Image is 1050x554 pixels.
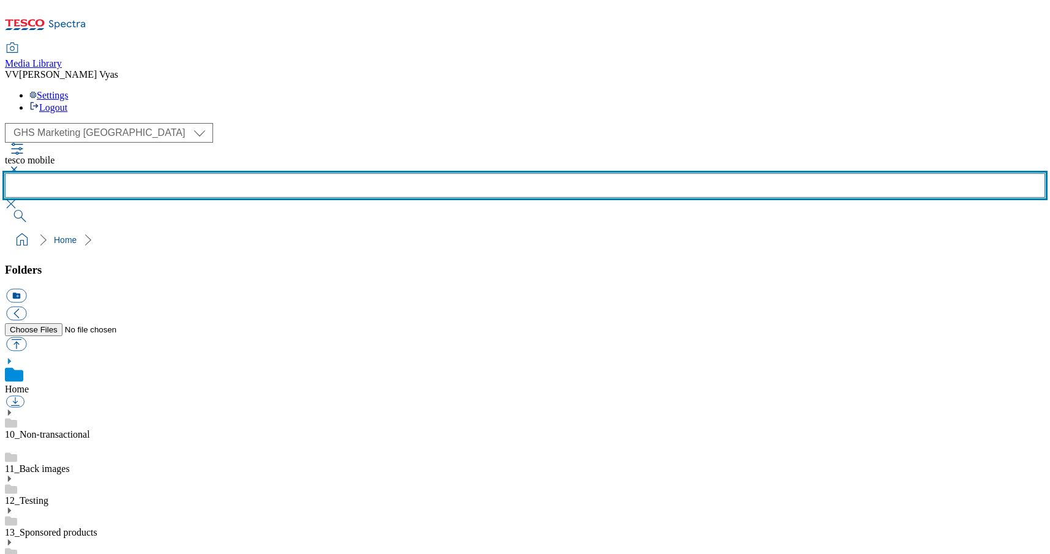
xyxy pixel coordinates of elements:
a: home [12,230,32,250]
a: 11_Back images [5,463,70,474]
a: 10_Non-transactional [5,429,90,440]
a: Media Library [5,43,62,69]
span: Media Library [5,58,62,69]
h3: Folders [5,263,1045,277]
span: [PERSON_NAME] Vyas [19,69,118,80]
a: 12_Testing [5,495,48,506]
a: Settings [29,90,69,100]
a: 13_Sponsored products [5,527,97,537]
span: tesco mobile [5,155,54,165]
a: Home [54,235,77,245]
a: Logout [29,102,67,113]
a: Home [5,384,29,394]
nav: breadcrumb [5,228,1045,252]
span: VV [5,69,19,80]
